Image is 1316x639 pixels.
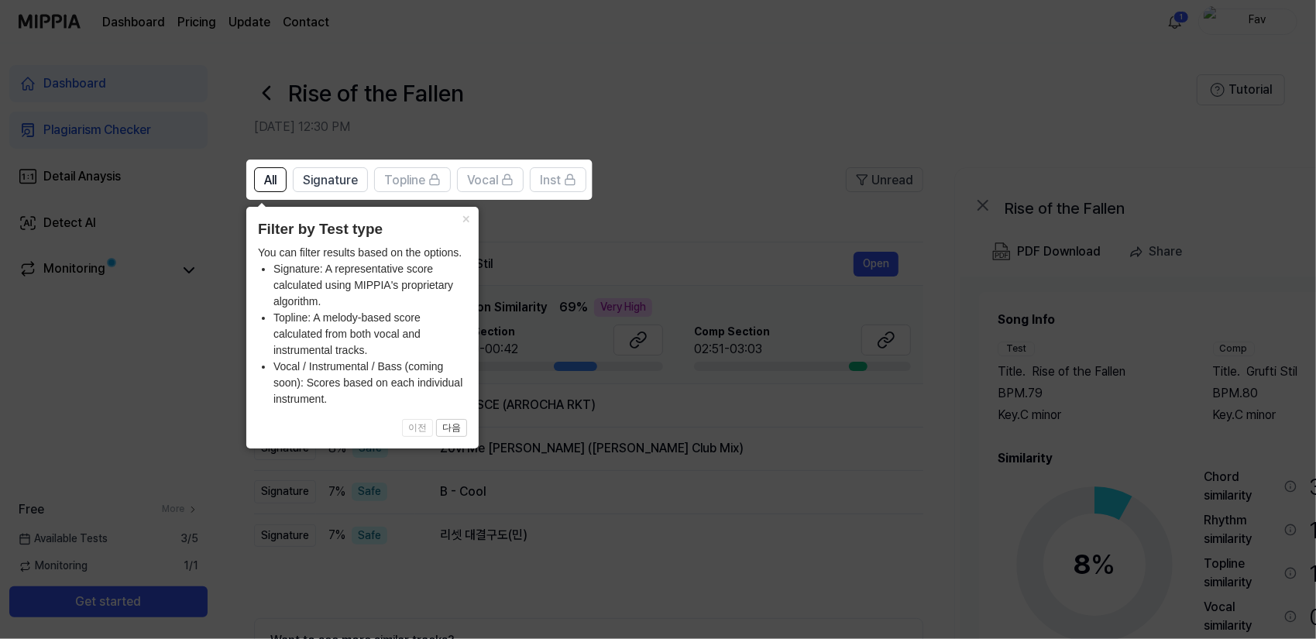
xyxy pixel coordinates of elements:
button: Signature [293,167,368,192]
button: Inst [530,167,586,192]
button: Close [454,207,479,228]
div: You can filter results based on the options. [258,245,467,407]
button: Topline [374,167,451,192]
span: Signature [303,171,358,190]
button: 다음 [436,419,467,438]
span: Topline [384,171,425,190]
header: Filter by Test type [258,218,467,241]
li: Vocal / Instrumental / Bass (coming soon): Scores based on each individual instrument. [273,359,467,407]
button: All [254,167,287,192]
span: Inst [540,171,561,190]
span: All [264,171,277,190]
button: Vocal [457,167,524,192]
span: Vocal [467,171,498,190]
li: Signature: A representative score calculated using MIPPIA's proprietary algorithm. [273,261,467,310]
li: Topline: A melody-based score calculated from both vocal and instrumental tracks. [273,310,467,359]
